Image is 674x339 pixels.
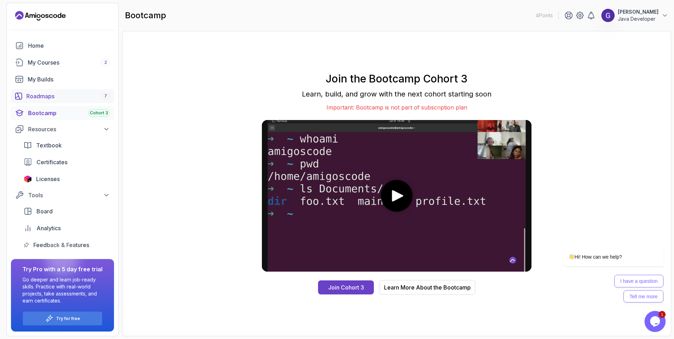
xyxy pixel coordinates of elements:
[56,316,80,321] a: Try for free
[24,175,32,182] img: jetbrains icon
[36,141,62,149] span: Textbook
[11,55,114,69] a: courses
[26,92,110,100] div: Roadmaps
[11,89,114,103] a: roadmaps
[318,280,374,294] button: Join Cohort 3
[19,204,114,218] a: board
[37,224,61,232] span: Analytics
[37,158,67,166] span: Certificates
[104,93,107,99] span: 7
[19,221,114,235] a: analytics
[601,9,615,22] img: user profile image
[536,12,553,19] p: 4 Points
[19,138,114,152] a: textbook
[90,110,108,116] span: Cohort 3
[601,8,668,22] button: user profile image[PERSON_NAME]Java Developer
[11,39,114,53] a: home
[11,189,114,201] button: Tools
[28,58,110,67] div: My Courses
[15,10,66,21] a: Landing page
[618,15,659,22] p: Java Developer
[28,125,110,133] div: Resources
[28,191,110,199] div: Tools
[262,89,531,99] p: Learn, build, and grow with the next cohort starting soon
[36,175,60,183] span: Licenses
[19,238,114,252] a: feedback
[384,283,471,292] div: Learn More About the Bootcamp
[11,106,114,120] a: bootcamp
[19,155,114,169] a: certificates
[328,283,364,292] div: Join Cohort 3
[22,276,103,304] p: Go deeper and learn job-ready skills. Practice with real-world projects, take assessments, and ea...
[22,311,103,326] button: Try for free
[618,8,659,15] p: [PERSON_NAME]
[541,184,667,307] iframe: chat widget
[104,60,107,65] span: 2
[262,103,531,112] p: Important: Bootcamp is not part of subscription plan
[11,72,114,86] a: builds
[28,109,110,117] div: Bootcamp
[19,172,114,186] a: licenses
[28,75,110,84] div: My Builds
[11,123,114,135] button: Resources
[37,207,53,215] span: Board
[28,41,110,50] div: Home
[125,10,166,21] h2: bootcamp
[33,241,89,249] span: Feedback & Features
[379,280,475,295] button: Learn More About the Bootcamp
[262,72,531,85] h1: Join the Bootcamp Cohort 3
[645,311,667,332] iframe: chat widget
